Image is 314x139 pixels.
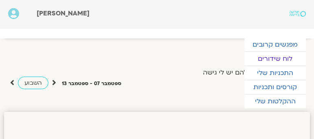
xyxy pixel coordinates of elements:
[244,66,306,80] a: התכניות שלי
[24,79,42,87] span: השבוע
[244,52,306,66] a: לוח שידורים
[244,38,306,51] a: מפגשים קרובים
[203,69,297,76] label: הצג רק הרצאות להם יש לי גישה
[244,94,306,108] a: ההקלטות שלי
[18,77,48,89] a: השבוע
[244,80,306,94] a: קורסים ותכניות
[37,9,89,18] span: [PERSON_NAME]
[62,79,121,88] p: ספטמבר 07 - ספטמבר 13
